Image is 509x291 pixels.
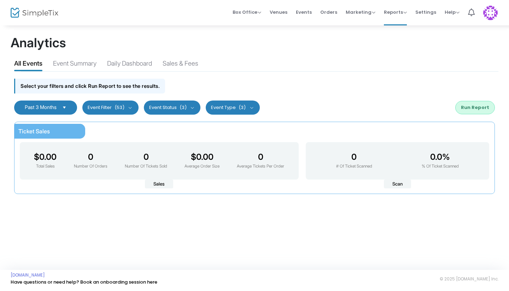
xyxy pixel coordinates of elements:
span: (3) [180,105,187,110]
a: Have questions or need help? Book an onboarding session here [11,279,157,285]
p: Average Order Size [185,163,220,170]
span: Venues [270,3,287,21]
div: Daily Dashboard [107,59,152,71]
span: (3) [239,105,246,110]
p: Average Tickets Per Order [237,163,284,170]
span: Past 3 Months [25,104,57,110]
span: Ticket Sales [18,128,50,135]
span: Box Office [233,9,261,16]
h3: 0 [74,152,107,162]
p: Number Of Tickets Sold [125,163,167,170]
div: Select your filters and click Run Report to see the results. [14,79,165,93]
span: Reports [384,9,407,16]
div: Sales & Fees [163,59,198,71]
h3: 0.0% [422,152,459,162]
button: Run Report [455,101,495,114]
h3: $0.00 [34,152,57,162]
span: Scan [384,180,411,189]
button: Event Filter(53) [82,101,139,115]
span: Marketing [346,9,375,16]
button: Select [59,105,69,110]
h3: 0 [336,152,372,162]
p: # Of Ticket Scanned [336,163,372,170]
h3: 0 [237,152,284,162]
p: % Of Ticket Scanned [422,163,459,170]
h3: 0 [125,152,167,162]
div: Event Summary [53,59,96,71]
span: © 2025 [DOMAIN_NAME] Inc. [440,276,498,282]
button: Event Status(3) [144,101,201,115]
h1: Analytics [11,35,498,50]
a: [DOMAIN_NAME] [11,272,45,278]
p: Total Sales [34,163,57,170]
span: Help [445,9,460,16]
div: All Events [14,59,42,71]
p: Number Of Orders [74,163,107,170]
h3: $0.00 [185,152,220,162]
span: Orders [320,3,337,21]
span: Events [296,3,312,21]
button: Event Type(3) [206,101,260,115]
span: (53) [115,105,124,110]
span: Settings [415,3,436,21]
span: Sales [145,180,173,189]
